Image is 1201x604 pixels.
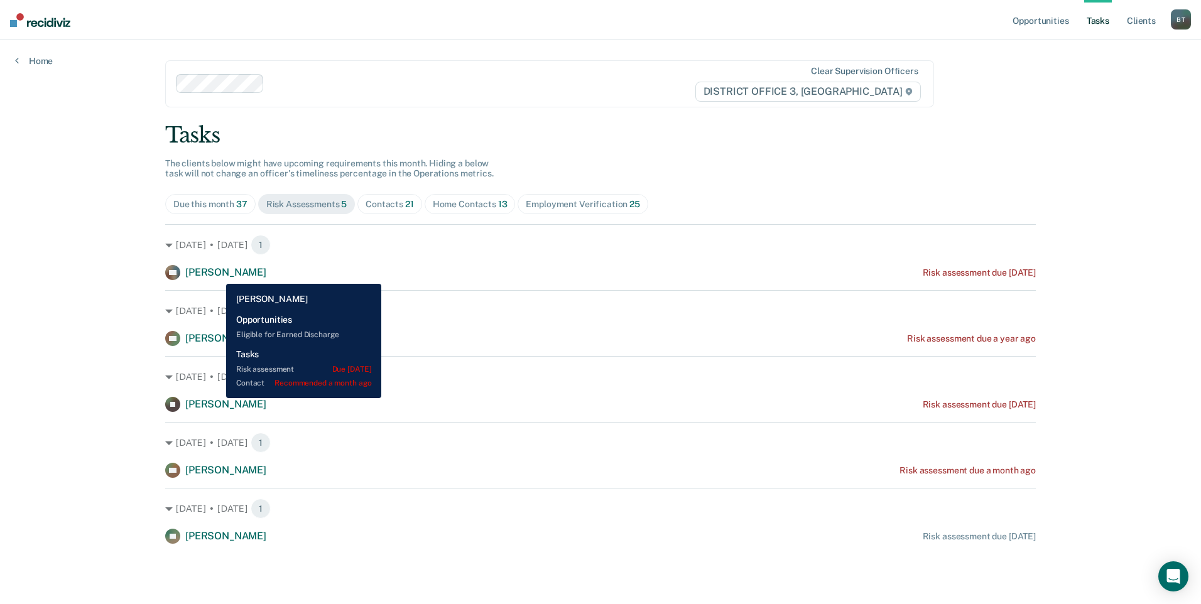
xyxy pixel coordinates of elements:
[366,199,414,210] div: Contacts
[251,499,271,519] span: 1
[1171,9,1191,30] div: B T
[165,122,1036,148] div: Tasks
[405,199,414,209] span: 21
[629,199,640,209] span: 25
[185,464,266,476] span: [PERSON_NAME]
[10,13,70,27] img: Recidiviz
[165,433,1036,453] div: [DATE] • [DATE] 1
[498,199,508,209] span: 13
[185,398,266,410] span: [PERSON_NAME]
[165,235,1036,255] div: [DATE] • [DATE] 1
[266,199,347,210] div: Risk Assessments
[907,333,1036,344] div: Risk assessment due a year ago
[251,433,271,453] span: 1
[923,399,1036,410] div: Risk assessment due [DATE]
[341,199,347,209] span: 5
[811,66,918,77] div: Clear supervision officers
[165,158,494,179] span: The clients below might have upcoming requirements this month. Hiding a below task will not chang...
[165,499,1036,519] div: [DATE] • [DATE] 1
[185,530,266,542] span: [PERSON_NAME]
[433,199,508,210] div: Home Contacts
[236,199,247,209] span: 37
[923,267,1036,278] div: Risk assessment due [DATE]
[251,301,271,321] span: 1
[899,465,1036,476] div: Risk assessment due a month ago
[526,199,639,210] div: Employment Verification
[1158,561,1188,591] div: Open Intercom Messenger
[185,332,266,344] span: [PERSON_NAME]
[251,235,271,255] span: 1
[1171,9,1191,30] button: BT
[185,266,266,278] span: [PERSON_NAME]
[251,367,271,387] span: 1
[165,367,1036,387] div: [DATE] • [DATE] 1
[695,82,921,102] span: DISTRICT OFFICE 3, [GEOGRAPHIC_DATA]
[923,531,1036,542] div: Risk assessment due [DATE]
[165,301,1036,321] div: [DATE] • [DATE] 1
[173,199,247,210] div: Due this month
[15,55,53,67] a: Home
